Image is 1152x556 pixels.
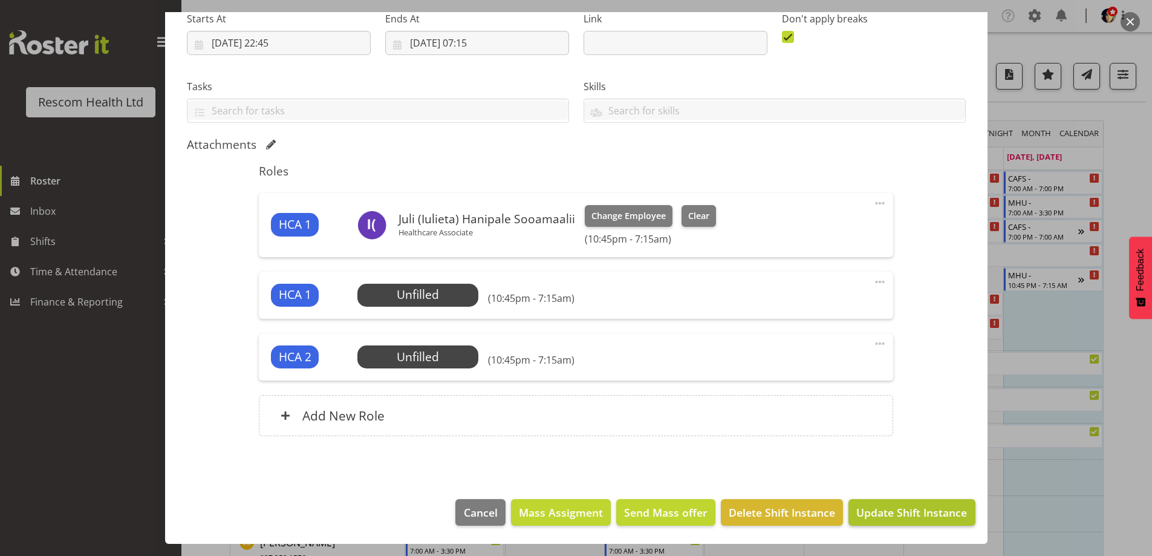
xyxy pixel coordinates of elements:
[279,348,311,366] span: HCA 2
[385,31,569,55] input: Click to select...
[399,227,575,237] p: Healthcare Associate
[187,31,371,55] input: Click to select...
[519,505,603,520] span: Mass Assigment
[488,292,574,304] h6: (10:45pm - 7:15am)
[585,205,672,227] button: Change Employee
[584,79,966,94] label: Skills
[279,286,311,304] span: HCA 1
[848,499,975,526] button: Update Shift Instance
[511,499,611,526] button: Mass Assigment
[1135,249,1146,291] span: Feedback
[624,505,708,520] span: Send Mass offer
[385,11,569,26] label: Ends At
[782,11,966,26] label: Don't apply breaks
[591,209,666,223] span: Change Employee
[688,209,709,223] span: Clear
[584,101,965,120] input: Search for skills
[682,205,716,227] button: Clear
[584,11,767,26] label: Link
[464,505,498,520] span: Cancel
[488,354,574,366] h6: (10:45pm - 7:15am)
[397,286,439,303] span: Unfilled
[1129,237,1152,319] button: Feedback - Show survey
[187,79,569,94] label: Tasks
[397,348,439,365] span: Unfilled
[585,233,715,245] h6: (10:45pm - 7:15am)
[616,499,715,526] button: Send Mass offer
[187,137,256,152] h5: Attachments
[187,11,371,26] label: Starts At
[259,164,893,178] h5: Roles
[187,101,568,120] input: Search for tasks
[399,212,575,226] h6: Juli (Iulieta) Hanipale Sooamaalii
[357,211,386,240] img: iulieta-juli-hanipale-sooamaalii8617.jpg
[721,499,843,526] button: Delete Shift Instance
[302,408,385,424] h6: Add New Role
[729,505,835,520] span: Delete Shift Instance
[279,216,311,234] span: HCA 1
[856,505,967,520] span: Update Shift Instance
[455,499,505,526] button: Cancel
